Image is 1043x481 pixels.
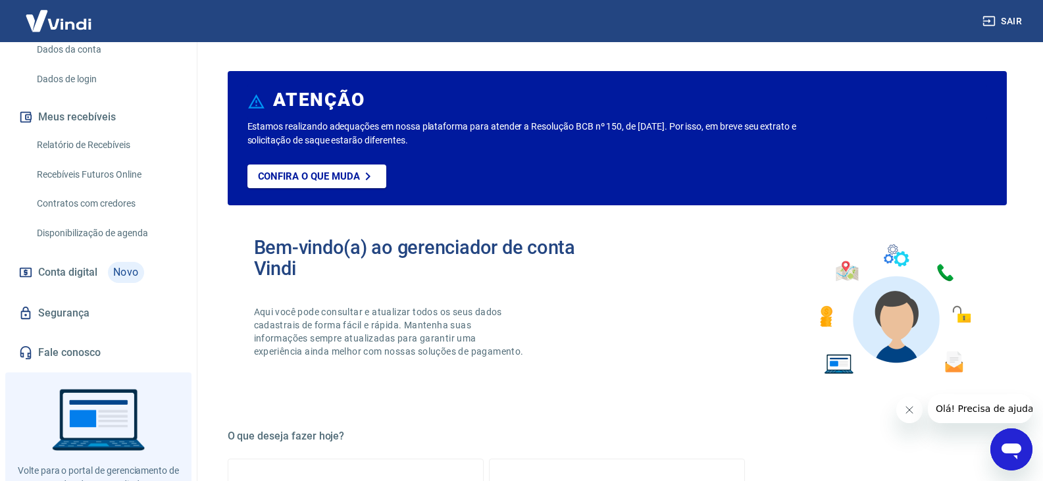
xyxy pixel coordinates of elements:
[32,36,181,63] a: Dados da conta
[247,120,839,147] p: Estamos realizando adequações em nossa plataforma para atender a Resolução BCB nº 150, de [DATE]....
[8,9,111,20] span: Olá! Precisa de ajuda?
[896,397,923,423] iframe: Fechar mensagem
[16,338,181,367] a: Fale conosco
[990,428,1032,470] iframe: Botão para abrir a janela de mensagens
[32,132,181,159] a: Relatório de Recebíveis
[247,165,386,188] a: Confira o que muda
[228,430,1007,443] h5: O que deseja fazer hoje?
[32,190,181,217] a: Contratos com credores
[16,299,181,328] a: Segurança
[258,170,360,182] p: Confira o que muda
[32,66,181,93] a: Dados de login
[16,257,181,288] a: Conta digitalNovo
[808,237,980,382] img: Imagem de um avatar masculino com diversos icones exemplificando as funcionalidades do gerenciado...
[108,262,144,283] span: Novo
[928,394,1032,423] iframe: Mensagem da empresa
[254,305,526,358] p: Aqui você pode consultar e atualizar todos os seus dados cadastrais de forma fácil e rápida. Mant...
[254,237,617,279] h2: Bem-vindo(a) ao gerenciador de conta Vindi
[273,93,365,107] h6: ATENÇÃO
[980,9,1027,34] button: Sair
[16,1,101,41] img: Vindi
[16,103,181,132] button: Meus recebíveis
[32,220,181,247] a: Disponibilização de agenda
[32,161,181,188] a: Recebíveis Futuros Online
[38,263,97,282] span: Conta digital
